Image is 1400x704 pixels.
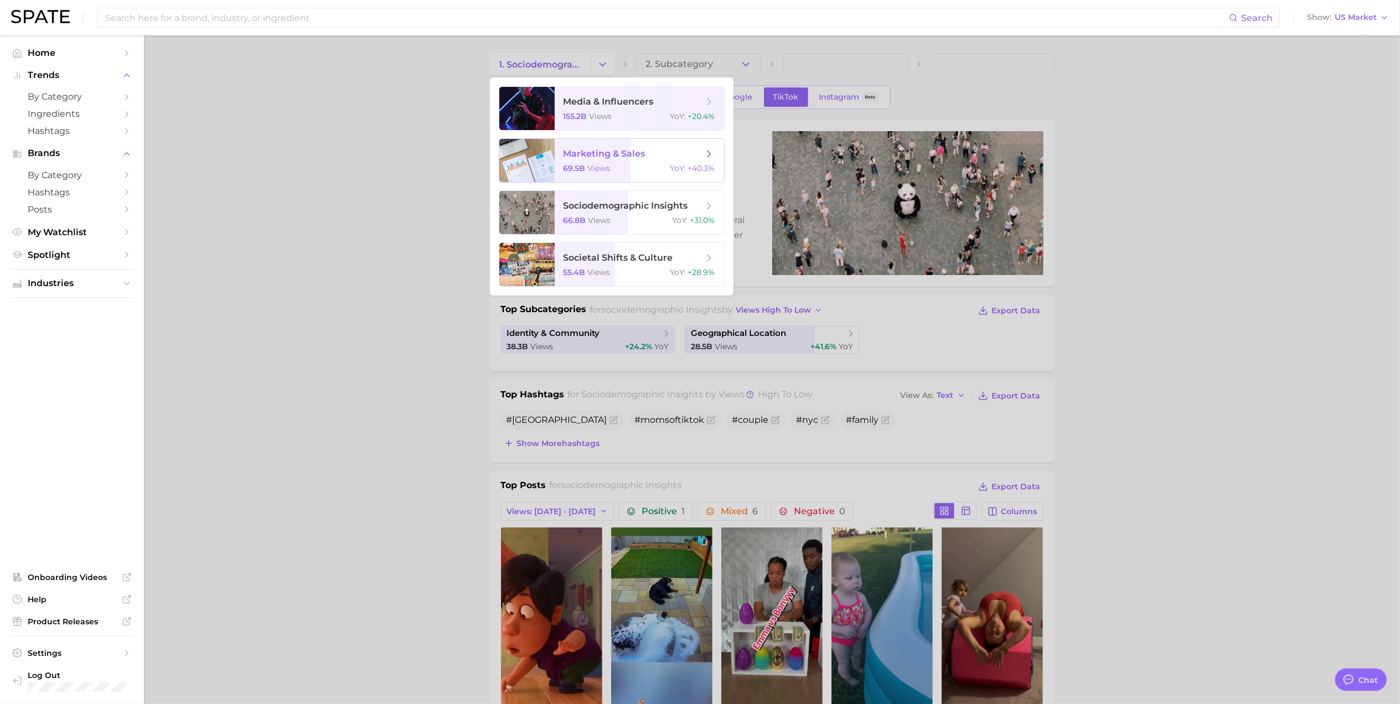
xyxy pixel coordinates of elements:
a: by Category [9,167,135,184]
span: Settings [28,648,116,658]
span: by Category [28,170,116,180]
ul: Change Category [490,77,733,296]
a: Home [9,44,135,61]
a: Hashtags [9,122,135,139]
span: Home [28,48,116,58]
span: Log Out [28,670,164,680]
span: views [588,267,611,277]
span: societal shifts & culture [564,252,673,263]
span: Hashtags [28,126,116,136]
span: 155.2b [564,111,587,121]
span: Hashtags [28,187,116,198]
span: Ingredients [28,108,116,119]
span: Onboarding Videos [28,572,116,582]
span: views [588,163,611,173]
span: Posts [28,204,116,215]
a: Product Releases [9,613,135,630]
span: +28.9% [688,267,715,277]
span: Help [28,594,116,604]
span: views [588,215,611,225]
span: views [590,111,612,121]
span: Search [1241,13,1273,23]
button: Trends [9,67,135,84]
span: Industries [28,278,116,288]
input: Search here for a brand, industry, or ingredient [104,8,1229,27]
span: Show [1307,14,1331,20]
img: SPATE [11,10,70,23]
a: by Category [9,88,135,105]
span: +20.4% [688,111,715,121]
a: My Watchlist [9,224,135,241]
span: Brands [28,148,116,158]
span: media & influencers [564,96,654,107]
span: +31.0% [690,215,715,225]
span: US Market [1335,14,1377,20]
span: sociodemographic insights [564,200,688,211]
button: Industries [9,275,135,292]
a: Log out. Currently logged in with e-mail mohara@yellowwoodpartners.com. [9,667,135,695]
span: 69.5b [564,163,586,173]
span: My Watchlist [28,227,116,237]
span: +40.3% [688,163,715,173]
span: Spotlight [28,250,116,260]
span: 66.8b [564,215,586,225]
a: Spotlight [9,246,135,263]
span: by Category [28,91,116,102]
a: Ingredients [9,105,135,122]
button: ShowUS Market [1304,11,1392,25]
a: Hashtags [9,184,135,201]
a: Onboarding Videos [9,569,135,586]
a: Posts [9,201,135,218]
span: Product Releases [28,617,116,627]
a: Settings [9,645,135,661]
a: Help [9,591,135,608]
span: YoY : [670,267,686,277]
button: Brands [9,145,135,162]
span: YoY : [670,111,686,121]
span: YoY : [673,215,688,225]
span: marketing & sales [564,148,645,159]
span: 55.4b [564,267,586,277]
span: Trends [28,70,116,80]
span: YoY : [670,163,686,173]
